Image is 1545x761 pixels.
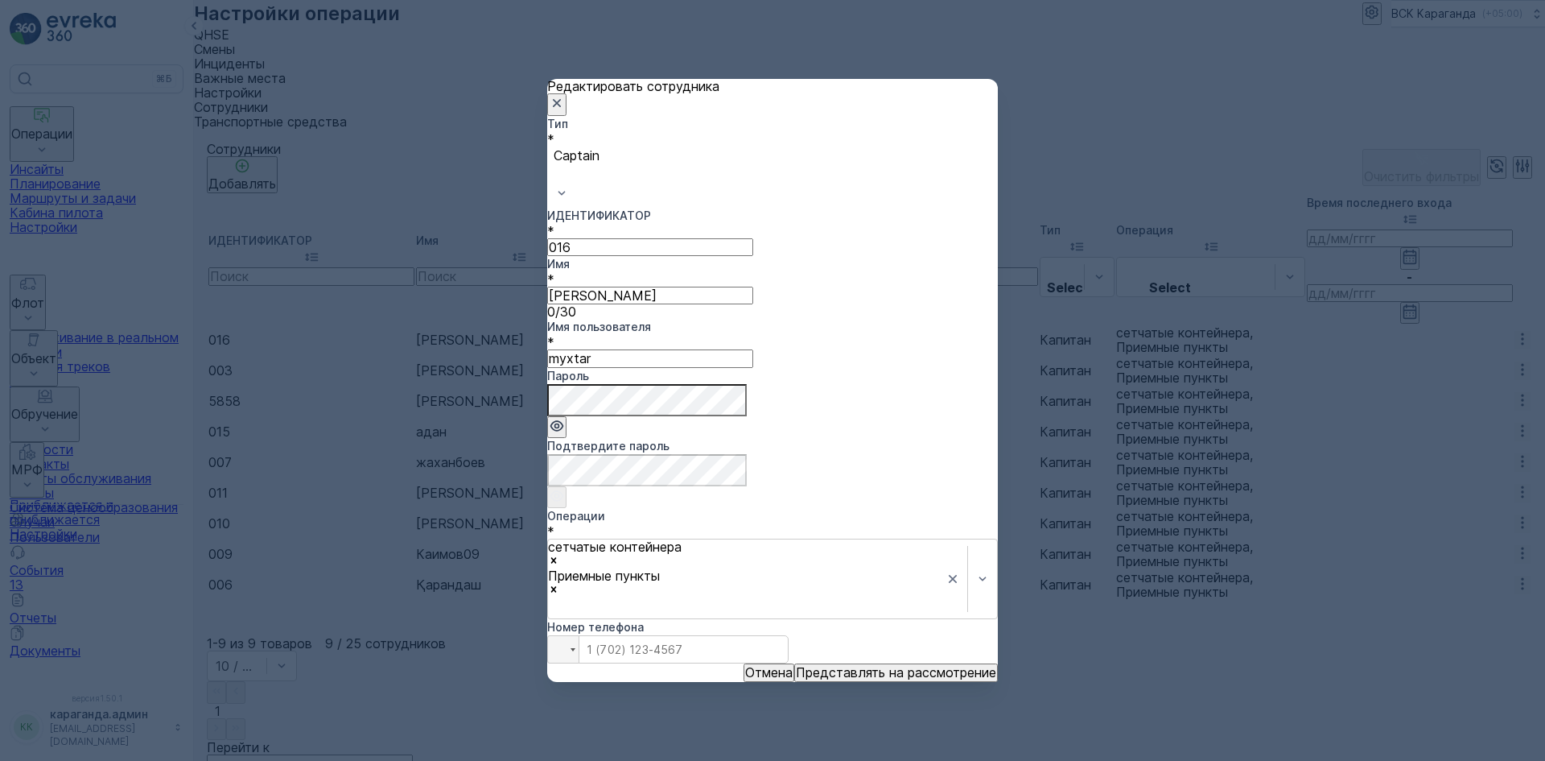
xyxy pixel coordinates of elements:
[547,78,719,94] font: Редактировать сотрудника
[548,583,682,598] div: Remove Приемные пункты
[547,257,570,271] font: Имя
[548,540,682,554] div: сетчатыe контейнера
[548,569,682,583] div: Приемные пункты
[547,509,605,523] font: Операции
[547,209,651,222] font: ИДЕНТИФИКАТОР
[555,304,560,320] font: /
[744,664,794,681] button: Отмена
[745,664,793,680] font: Отмена
[547,620,644,634] font: Номер телефона
[560,304,576,320] font: 30
[554,148,991,163] div: Captain
[796,664,996,680] font: Представлять на рассмотрение
[547,320,651,333] font: Имя пользователя
[547,117,568,130] font: Тип
[547,635,789,664] input: 1 (702) 123-4567
[548,554,682,569] div: Remove сетчатыe контейнера
[547,439,669,453] font: Подтвердите пароль
[547,369,589,383] font: Пароль
[547,304,555,320] font: 0
[794,664,998,681] button: Представлять на рассмотрение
